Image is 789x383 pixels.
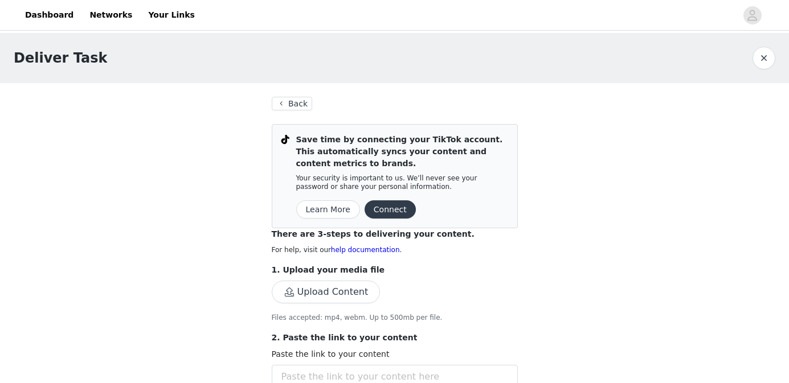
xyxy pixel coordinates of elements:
p: Save time by connecting your TikTok account. This automatically syncs your content and content me... [296,134,508,170]
button: Connect [365,200,416,219]
span: Files accepted: mp4, webm. Up to 500mb per file. [272,314,443,322]
p: 2. Paste the link to your content [272,332,518,344]
p: 1. Upload your media file [272,264,518,276]
a: help documentation [331,246,400,254]
p: For help, visit our . [272,245,518,255]
span: Upload Content [272,288,381,297]
h1: Deliver Task [14,48,107,68]
button: Upload Content [272,281,381,303]
p: There are 3-steps to delivering your content. [272,228,518,240]
a: Your Links [141,2,202,28]
a: Networks [83,2,139,28]
button: Back [272,97,313,110]
button: Learn More [296,200,360,219]
p: Your security is important to us. We’ll never see your password or share your personal information. [296,174,508,191]
label: Paste the link to your content [272,349,390,359]
div: avatar [747,6,758,24]
a: Dashboard [18,2,80,28]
